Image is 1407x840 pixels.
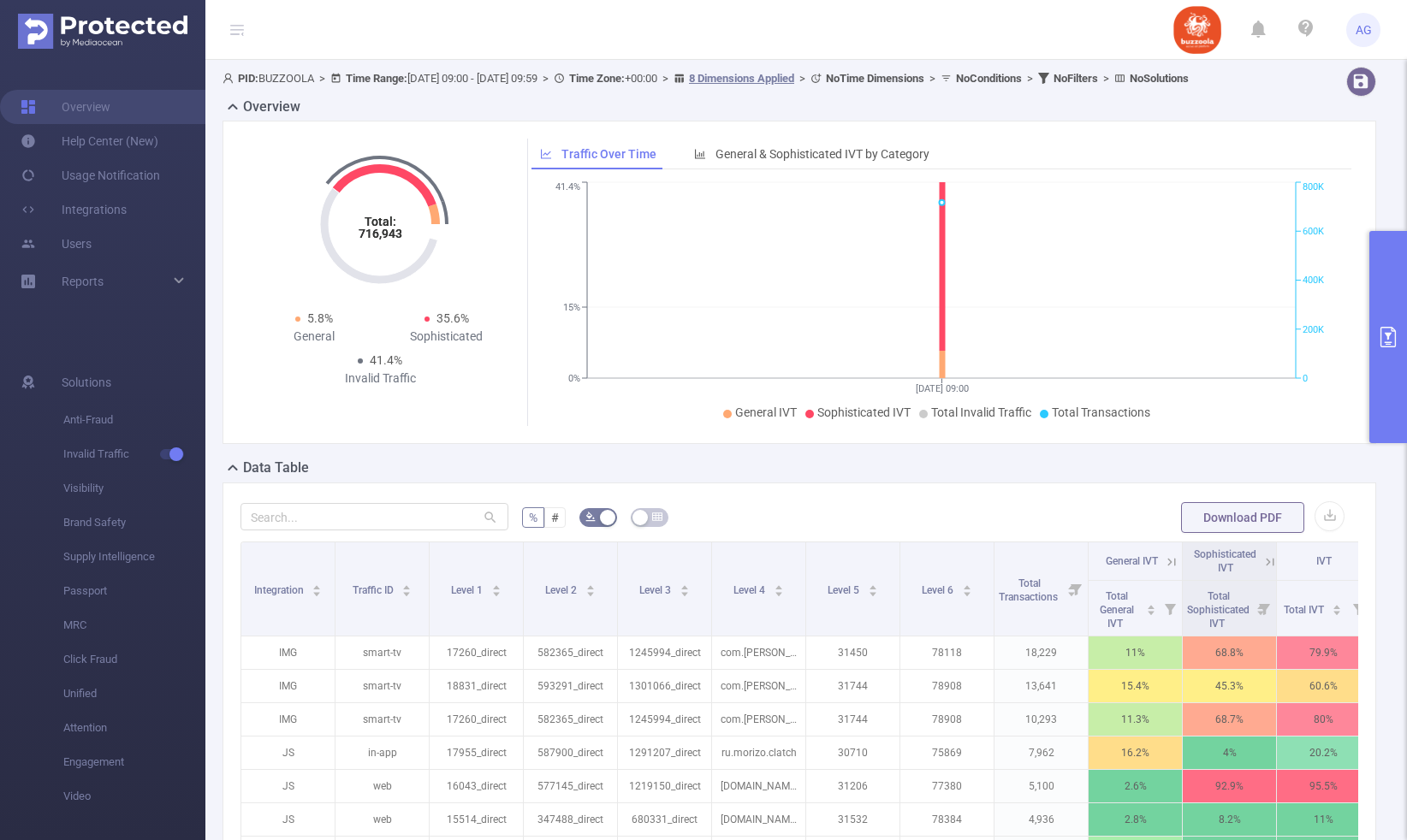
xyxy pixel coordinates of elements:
span: Level 5 [828,584,862,596]
span: Traffic Over Time [561,147,656,161]
p: 1291207_direct [618,736,711,769]
p: 79.9% [1277,636,1370,669]
span: Passport [63,574,205,608]
i: icon: caret-up [868,583,877,588]
a: Reports [62,264,104,299]
p: 31744 [806,703,899,736]
p: JS [241,736,335,769]
tspan: [DATE] 09:00 [915,383,968,394]
i: Filter menu [1252,581,1276,636]
a: Help Center (New) [21,124,158,158]
span: Sophisticated IVT [817,405,911,419]
p: 77380 [900,770,994,802]
p: 2.8% [1089,803,1182,836]
span: General IVT [1106,555,1158,567]
div: Sort [312,583,322,593]
i: icon: caret-down [312,589,322,595]
span: > [1022,72,1038,85]
p: IMG [241,636,335,669]
p: JS [241,770,335,802]
b: No Time Dimensions [826,72,924,85]
p: 577145_direct [524,770,617,802]
p: 7,962 [994,736,1088,769]
span: BUZZOOLA [DATE] 09:00 - [DATE] 09:59 +00:00 [223,72,1189,85]
span: Level 3 [639,584,674,596]
div: Sort [1332,602,1342,612]
input: Search... [240,503,508,530]
div: General [247,328,380,346]
a: Users [21,227,92,261]
p: 18,229 [994,636,1088,669]
div: Sort [680,583,690,593]
span: IVT [1316,555,1332,567]
p: 13,641 [994,670,1088,702]
div: Invalid Traffic [314,370,447,387]
p: 587900_direct [524,736,617,769]
i: Filter menu [1346,581,1370,636]
p: 4% [1183,736,1276,769]
tspan: 200K [1303,324,1324,335]
div: Sort [491,583,502,593]
button: Download PDF [1181,502,1304,533]
i: icon: line-chart [540,148,552,160]
span: Unified [63,677,205,711]
span: Attention [63,711,205,745]
span: Video [63,779,205,813]
p: smart-tv [335,670,429,702]
p: 31450 [806,636,899,669]
p: 92.9% [1183,770,1276,802]
i: icon: caret-up [1147,602,1156,607]
b: No Conditions [956,72,1022,85]
p: 10,293 [994,703,1088,736]
p: com.[PERSON_NAME].vastushastraintelugu [712,670,805,702]
p: 95.5% [1277,770,1370,802]
p: smart-tv [335,636,429,669]
div: Sort [401,583,412,593]
h2: Data Table [243,458,309,478]
p: 45.3% [1183,670,1276,702]
i: icon: bg-colors [585,512,596,522]
tspan: 41.4% [555,182,580,193]
tspan: 0 [1303,373,1308,384]
tspan: 0% [568,373,580,384]
tspan: 600K [1303,226,1324,237]
p: 18831_direct [430,670,523,702]
p: 582365_direct [524,636,617,669]
span: Visibility [63,471,205,506]
b: No Solutions [1130,72,1189,85]
p: web [335,803,429,836]
p: 347488_direct [524,803,617,836]
span: Total Transactions [1052,405,1150,419]
span: AG [1356,13,1372,47]
h2: Overview [243,97,300,117]
span: General & Sophisticated IVT by Category [715,147,929,161]
i: icon: caret-down [868,589,877,595]
p: 78118 [900,636,994,669]
span: Reports [62,275,104,288]
p: [DOMAIN_NAME] [712,803,805,836]
span: Level 1 [451,584,485,596]
span: > [537,72,554,85]
a: Usage Notification [21,158,160,192]
i: icon: caret-down [585,589,595,595]
p: 1245994_direct [618,636,711,669]
p: 15.4% [1089,670,1182,702]
b: Time Range: [346,72,407,85]
p: 78908 [900,670,994,702]
i: icon: caret-down [962,589,971,595]
p: 78384 [900,803,994,836]
p: 17955_direct [430,736,523,769]
i: icon: caret-up [312,583,322,588]
span: Total Transactions [999,577,1060,603]
b: No Filters [1054,72,1098,85]
b: Time Zone: [569,72,625,85]
i: icon: caret-up [962,583,971,588]
p: 11% [1089,636,1182,669]
p: 17260_direct [430,703,523,736]
i: icon: caret-up [1333,602,1342,607]
p: 31532 [806,803,899,836]
span: Sophisticated IVT [1194,548,1256,574]
span: Total IVT [1284,604,1327,616]
span: Total Sophisticated IVT [1187,590,1250,630]
u: 8 Dimensions Applied [689,72,794,85]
